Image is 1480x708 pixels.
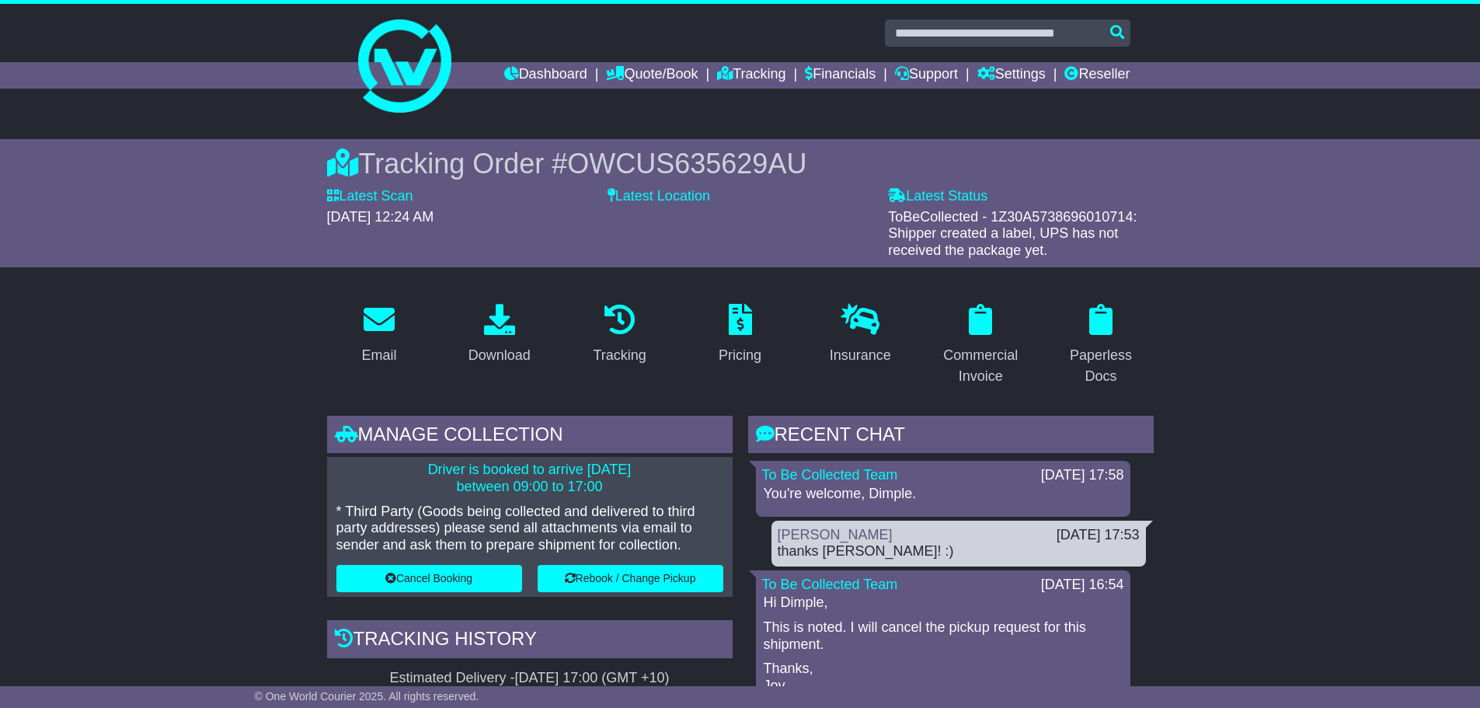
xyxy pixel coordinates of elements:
[327,209,434,225] span: [DATE] 12:24 AM
[764,619,1123,653] p: This is noted. I will cancel the pickup request for this shipment.
[327,147,1154,180] div: Tracking Order #
[719,345,761,366] div: Pricing
[538,565,723,592] button: Rebook / Change Pickup
[778,527,893,542] a: [PERSON_NAME]
[778,543,1140,560] div: thanks [PERSON_NAME]! :)
[764,595,1123,612] p: Hi Dimple,
[895,62,958,89] a: Support
[255,690,479,703] span: © One World Courier 2025. All rights reserved.
[336,462,723,495] p: Driver is booked to arrive [DATE] between 09:00 to 17:00
[515,670,670,687] div: [DATE] 17:00 (GMT +10)
[938,345,1023,387] div: Commercial Invoice
[1059,345,1144,387] div: Paperless Docs
[567,148,806,180] span: OWCUS635629AU
[593,345,646,366] div: Tracking
[1064,62,1130,89] a: Reseller
[709,298,771,371] a: Pricing
[977,62,1046,89] a: Settings
[583,298,656,371] a: Tracking
[748,416,1154,458] div: RECENT CHAT
[351,298,406,371] a: Email
[327,670,733,687] div: Estimated Delivery -
[468,345,531,366] div: Download
[327,620,733,662] div: Tracking history
[888,209,1137,258] span: ToBeCollected - 1Z30A5738696010714: Shipper created a label, UPS has not received the package yet.
[1057,527,1140,544] div: [DATE] 17:53
[830,345,891,366] div: Insurance
[327,188,413,205] label: Latest Scan
[764,486,1123,503] p: You're welcome, Dimple.
[764,661,1123,694] p: Thanks, Joy
[762,577,898,592] a: To Be Collected Team
[1041,467,1124,484] div: [DATE] 17:58
[820,298,901,371] a: Insurance
[608,188,710,205] label: Latest Location
[336,565,522,592] button: Cancel Booking
[762,467,898,483] a: To Be Collected Team
[1049,298,1154,392] a: Paperless Docs
[888,188,987,205] label: Latest Status
[327,416,733,458] div: Manage collection
[336,504,723,554] p: * Third Party (Goods being collected and delivered to third party addresses) please send all atta...
[361,345,396,366] div: Email
[1041,577,1124,594] div: [DATE] 16:54
[504,62,587,89] a: Dashboard
[717,62,785,89] a: Tracking
[606,62,698,89] a: Quote/Book
[458,298,541,371] a: Download
[805,62,876,89] a: Financials
[928,298,1033,392] a: Commercial Invoice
